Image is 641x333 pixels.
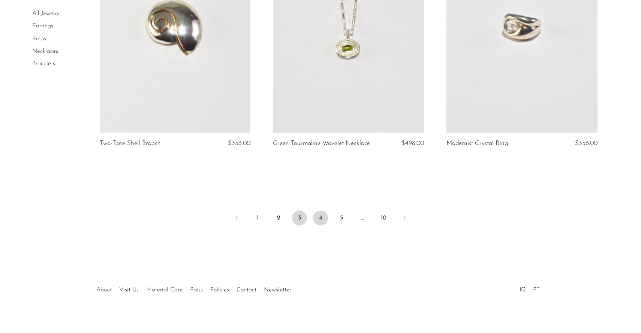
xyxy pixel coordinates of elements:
[229,211,244,227] a: Previous
[533,287,540,293] a: PT
[100,140,161,147] a: Two-Tone Shell Brooch
[313,211,328,225] a: 4
[516,281,544,295] ul: Social Medias
[146,287,183,293] a: Material Care
[93,281,295,295] ul: Quick links
[32,10,59,16] a: All Jewelry
[32,23,53,29] a: Earrings
[210,287,229,293] a: Policies
[355,211,370,225] span: …
[575,140,598,146] span: $356.00
[228,140,250,146] span: $356.00
[32,36,46,42] a: Rings
[273,140,370,147] a: Green Tourmaline Wavelet Necklace
[32,48,58,54] a: Necklaces
[119,287,139,293] a: Visit Us
[190,287,203,293] a: Press
[250,211,265,225] a: 1
[32,61,55,67] a: Bracelets
[376,211,391,225] a: 10
[401,140,424,146] span: $498.00
[520,287,526,293] a: IG
[292,211,307,225] span: 3
[397,211,412,227] a: Next
[237,287,256,293] a: Contact
[271,211,286,225] a: 2
[334,211,349,225] a: 5
[446,140,508,147] a: Modernist Crystal Ring
[96,287,112,293] a: About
